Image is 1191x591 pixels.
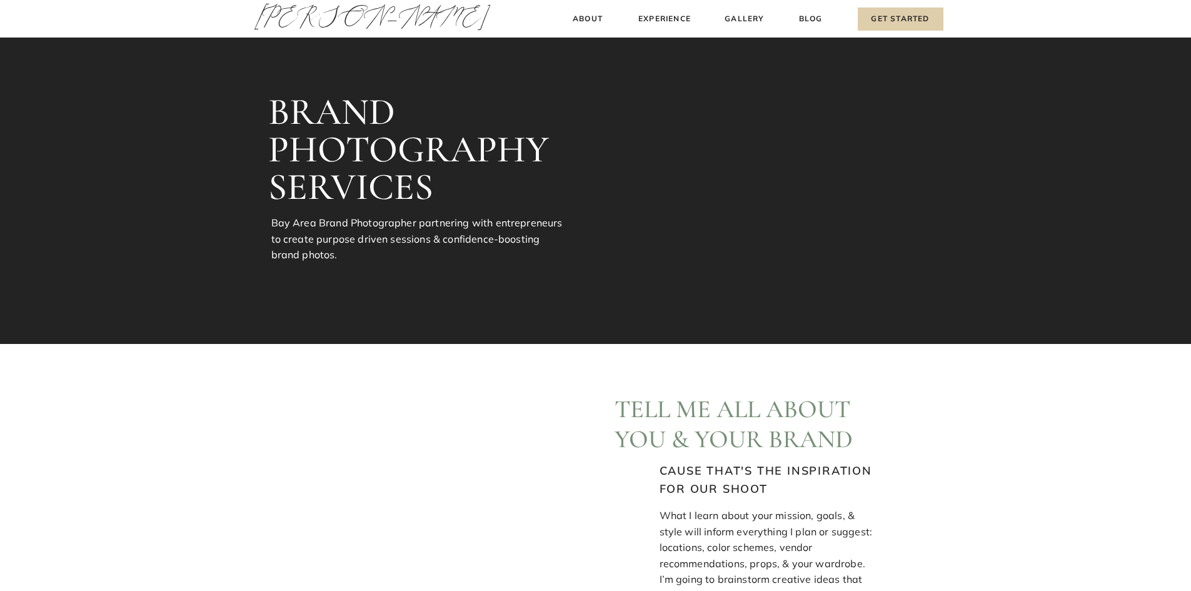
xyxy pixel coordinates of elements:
a: About [570,13,606,26]
h3: BRAND PHOTOGRAPHY SERVICES [268,93,567,205]
a: Experience [637,13,693,26]
p: Bay Area Brand Photographer partnering with entrepreneurs to create purpose driven sessions & con... [271,215,567,268]
h3: CAUSE THAT'S THE INSPIRATION FOR OUR SHOOT [660,462,875,497]
a: Get Started [858,8,943,31]
a: Blog [797,13,825,26]
h2: Tell me ALL about you & your brand [615,394,866,451]
a: Gallery [724,13,766,26]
